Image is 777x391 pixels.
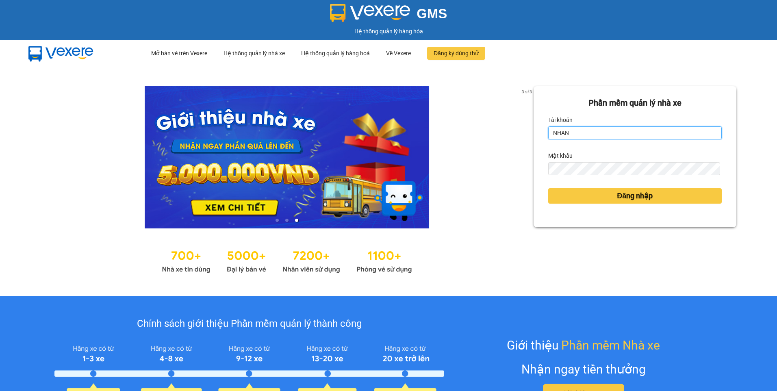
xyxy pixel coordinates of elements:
[434,49,479,58] span: Đăng ký dùng thử
[417,6,447,21] span: GMS
[548,126,722,139] input: Tài khoản
[2,27,775,36] div: Hệ thống quản lý hàng hóa
[427,47,485,60] button: Đăng ký dùng thử
[285,219,289,222] li: slide item 2
[330,12,447,19] a: GMS
[224,40,285,66] div: Hệ thống quản lý nhà xe
[301,40,370,66] div: Hệ thống quản lý hàng hoá
[276,219,279,222] li: slide item 1
[519,86,534,97] p: 3 of 3
[548,162,720,175] input: Mật khẩu
[548,149,573,162] label: Mật khẩu
[41,86,52,228] button: previous slide / item
[54,316,444,332] div: Chính sách giới thiệu Phần mềm quản lý thành công
[561,336,660,355] span: Phần mềm Nhà xe
[20,40,102,67] img: mbUUG5Q.png
[386,40,411,66] div: Về Vexere
[151,40,207,66] div: Mở bán vé trên Vexere
[507,336,660,355] div: Giới thiệu
[162,245,412,276] img: Statistics.png
[521,360,646,379] div: Nhận ngay tiền thưởng
[330,4,410,22] img: logo 2
[522,86,534,228] button: next slide / item
[548,113,573,126] label: Tài khoản
[548,188,722,204] button: Đăng nhập
[295,219,298,222] li: slide item 3
[548,97,722,109] div: Phần mềm quản lý nhà xe
[617,190,653,202] span: Đăng nhập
